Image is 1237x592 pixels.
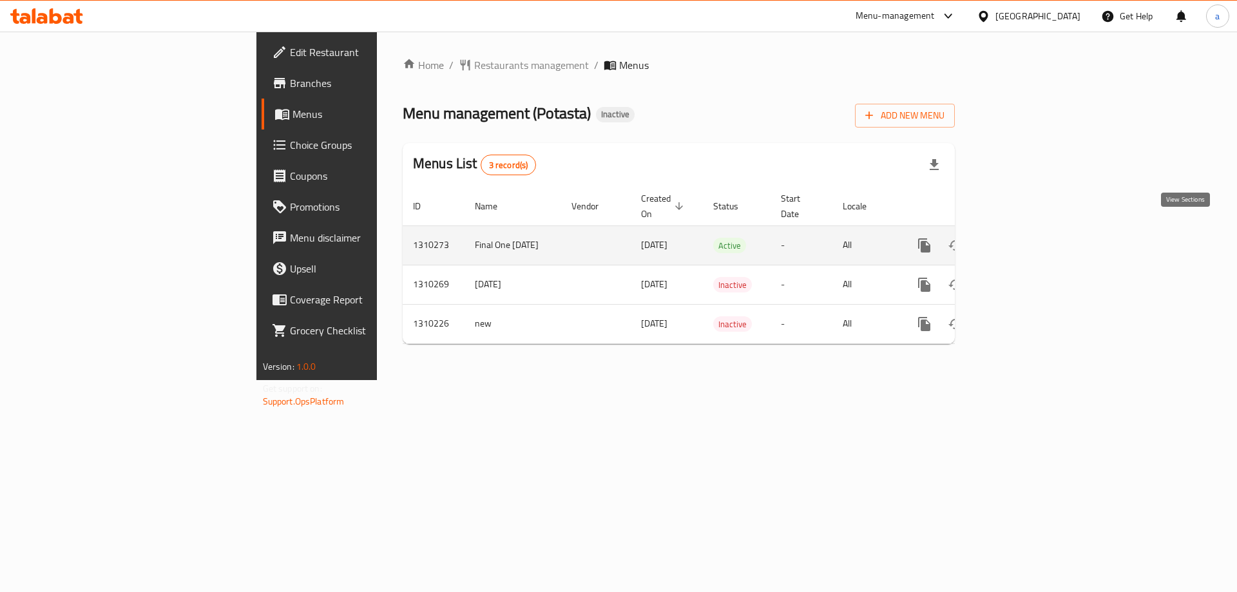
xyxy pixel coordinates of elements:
span: [DATE] [641,236,667,253]
table: enhanced table [403,187,1043,344]
span: Active [713,238,746,253]
a: Coupons [262,160,463,191]
td: All [832,265,899,304]
a: Grocery Checklist [262,315,463,346]
a: Support.OpsPlatform [263,393,345,410]
button: Change Status [940,230,971,261]
span: [DATE] [641,315,667,332]
span: 1.0.0 [296,358,316,375]
span: Menus [292,106,453,122]
h2: Menus List [413,154,536,175]
td: All [832,225,899,265]
span: Created On [641,191,687,222]
a: Choice Groups [262,129,463,160]
div: Total records count [481,155,537,175]
a: Promotions [262,191,463,222]
div: Menu-management [856,8,935,24]
span: Grocery Checklist [290,323,453,338]
span: [DATE] [641,276,667,292]
span: Locale [843,198,883,214]
span: Choice Groups [290,137,453,153]
button: Change Status [940,269,971,300]
span: 3 record(s) [481,159,536,171]
td: Final One [DATE] [465,225,561,265]
div: Inactive [713,277,752,292]
div: Inactive [596,107,635,122]
div: [GEOGRAPHIC_DATA] [995,9,1080,23]
button: more [909,230,940,261]
button: Change Status [940,309,971,339]
span: Coupons [290,168,453,184]
button: Add New Menu [855,104,955,128]
td: new [465,304,561,343]
th: Actions [899,187,1043,226]
span: Branches [290,75,453,91]
span: Start Date [781,191,817,222]
span: Name [475,198,514,214]
button: more [909,269,940,300]
span: Get support on: [263,380,322,397]
span: Inactive [713,317,752,332]
span: Coverage Report [290,292,453,307]
span: Version: [263,358,294,375]
a: Menus [262,99,463,129]
span: a [1215,9,1220,23]
span: Status [713,198,755,214]
span: Vendor [571,198,615,214]
span: Menu disclaimer [290,230,453,245]
nav: breadcrumb [403,57,955,73]
span: Menus [619,57,649,73]
a: Branches [262,68,463,99]
span: Menu management ( Potasta ) [403,99,591,128]
td: - [771,265,832,304]
a: Restaurants management [459,57,589,73]
span: Edit Restaurant [290,44,453,60]
td: - [771,304,832,343]
li: / [594,57,599,73]
td: All [832,304,899,343]
td: [DATE] [465,265,561,304]
span: ID [413,198,437,214]
span: Add New Menu [865,108,945,124]
a: Menu disclaimer [262,222,463,253]
a: Upsell [262,253,463,284]
div: Export file [919,149,950,180]
span: Inactive [713,278,752,292]
td: - [771,225,832,265]
span: Inactive [596,109,635,120]
span: Restaurants management [474,57,589,73]
button: more [909,309,940,339]
a: Edit Restaurant [262,37,463,68]
a: Coverage Report [262,284,463,315]
div: Inactive [713,316,752,332]
span: Upsell [290,261,453,276]
span: Promotions [290,199,453,215]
